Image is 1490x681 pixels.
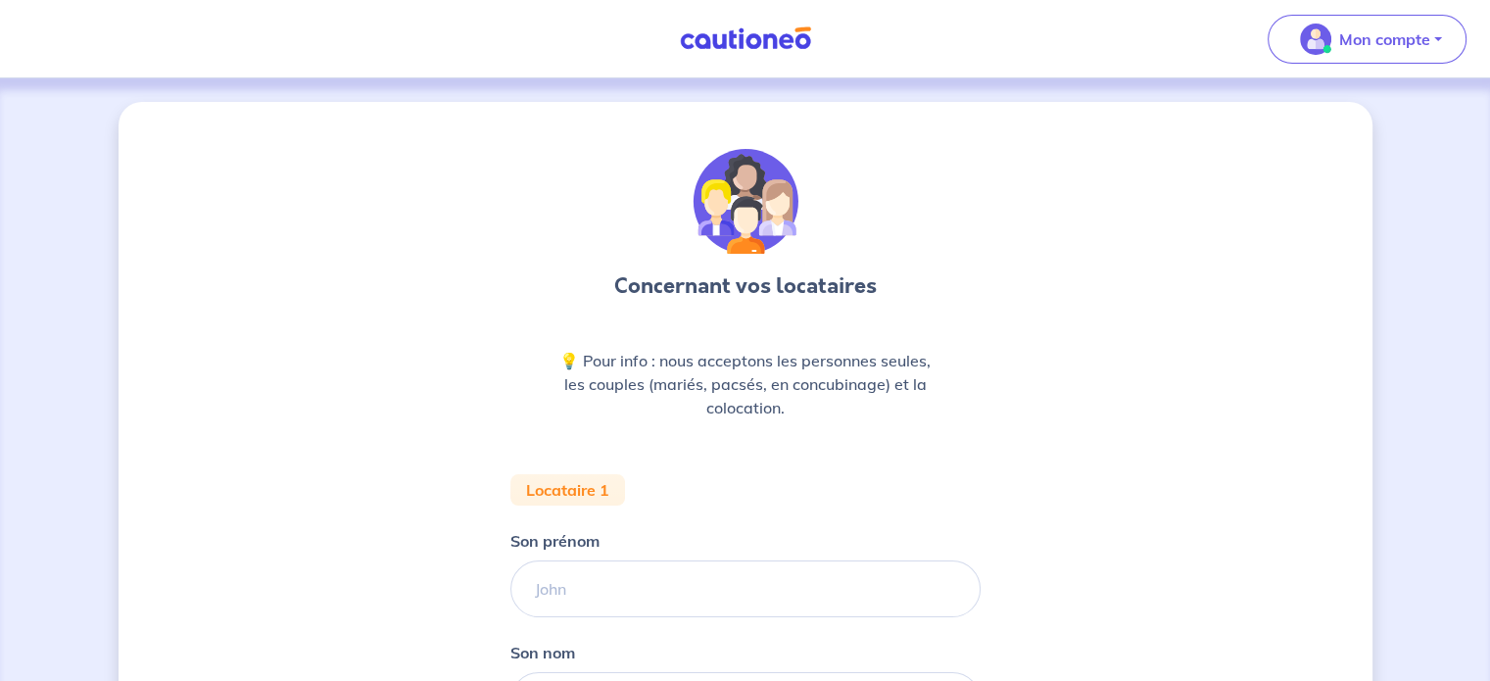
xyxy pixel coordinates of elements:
[510,529,600,553] p: Son prénom
[693,149,798,255] img: illu_tenants.svg
[1300,24,1331,55] img: illu_account_valid_menu.svg
[1268,15,1466,64] button: illu_account_valid_menu.svgMon compte
[1339,27,1430,51] p: Mon compte
[614,270,877,302] h3: Concernant vos locataires
[672,26,819,51] img: Cautioneo
[510,560,981,617] input: John
[510,474,625,506] div: Locataire 1
[557,349,934,419] p: 💡 Pour info : nous acceptons les personnes seules, les couples (mariés, pacsés, en concubinage) e...
[510,641,575,664] p: Son nom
